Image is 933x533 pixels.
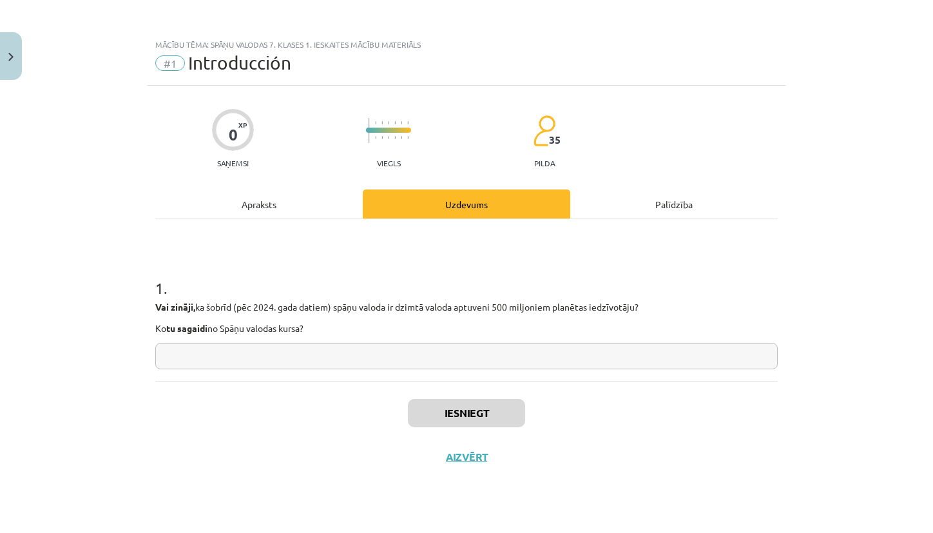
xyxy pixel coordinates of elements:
[363,189,570,218] div: Uzdevums
[407,121,409,124] img: icon-short-line-57e1e144782c952c97e751825c79c345078a6d821885a25fce030b3d8c18986b.svg
[534,159,555,168] p: pilda
[229,126,238,144] div: 0
[549,134,561,146] span: 35
[166,322,207,334] strong: tu sagaidi
[375,136,376,139] img: icon-short-line-57e1e144782c952c97e751825c79c345078a6d821885a25fce030b3d8c18986b.svg
[8,53,14,61] img: icon-close-lesson-0947bae3869378f0d4975bcd49f059093ad1ed9edebbc8119c70593378902aed.svg
[212,159,254,168] p: Saņemsi
[381,121,383,124] img: icon-short-line-57e1e144782c952c97e751825c79c345078a6d821885a25fce030b3d8c18986b.svg
[188,52,291,73] span: Introducción
[377,159,401,168] p: Viegls
[375,121,376,124] img: icon-short-line-57e1e144782c952c97e751825c79c345078a6d821885a25fce030b3d8c18986b.svg
[155,55,185,71] span: #1
[155,40,778,49] div: Mācību tēma: Spāņu valodas 7. klases 1. ieskaites mācību materiāls
[155,301,195,313] strong: Vai zināji,
[155,257,778,296] h1: 1 .
[369,118,370,143] img: icon-long-line-d9ea69661e0d244f92f715978eff75569469978d946b2353a9bb055b3ed8787d.svg
[388,136,389,139] img: icon-short-line-57e1e144782c952c97e751825c79c345078a6d821885a25fce030b3d8c18986b.svg
[401,136,402,139] img: icon-short-line-57e1e144782c952c97e751825c79c345078a6d821885a25fce030b3d8c18986b.svg
[394,121,396,124] img: icon-short-line-57e1e144782c952c97e751825c79c345078a6d821885a25fce030b3d8c18986b.svg
[408,399,525,427] button: Iesniegt
[388,121,389,124] img: icon-short-line-57e1e144782c952c97e751825c79c345078a6d821885a25fce030b3d8c18986b.svg
[442,451,491,463] button: Aizvērt
[533,115,555,147] img: students-c634bb4e5e11cddfef0936a35e636f08e4e9abd3cc4e673bd6f9a4125e45ecb1.svg
[401,121,402,124] img: icon-short-line-57e1e144782c952c97e751825c79c345078a6d821885a25fce030b3d8c18986b.svg
[407,136,409,139] img: icon-short-line-57e1e144782c952c97e751825c79c345078a6d821885a25fce030b3d8c18986b.svg
[155,300,778,314] p: ka šobrīd (pēc 2024. gada datiem) spāņu valoda ir dzimtā valoda aptuveni 500 miljoniem planētas i...
[238,121,247,128] span: XP
[570,189,778,218] div: Palīdzība
[155,189,363,218] div: Apraksts
[394,136,396,139] img: icon-short-line-57e1e144782c952c97e751825c79c345078a6d821885a25fce030b3d8c18986b.svg
[155,322,778,335] p: Ko no Spāņu valodas kursa?
[381,136,383,139] img: icon-short-line-57e1e144782c952c97e751825c79c345078a6d821885a25fce030b3d8c18986b.svg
